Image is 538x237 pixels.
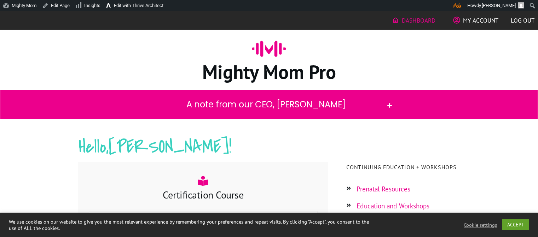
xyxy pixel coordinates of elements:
span: [PERSON_NAME] [482,3,516,8]
a: Dashboard [392,14,435,26]
a: Log out [511,14,534,26]
a: Prenatal Resources [357,185,410,193]
a: My Account [453,14,498,26]
span: My Account [463,14,498,26]
h2: Hello, ! [79,134,460,169]
span: [PERSON_NAME] [109,134,229,160]
img: ico-mighty-mom [252,31,286,66]
span: Dashboard [402,14,435,26]
a: ACCEPT [502,219,529,230]
h2: A note from our CEO, [PERSON_NAME] [149,97,383,112]
h3: Certification Course [89,188,317,202]
h1: Mighty Mom Pro [79,59,460,84]
div: We use cookies on our website to give you the most relevant experience by remembering your prefer... [9,219,373,231]
a: Education and Workshops [357,202,429,210]
p: Continuing Education + Workshops [346,162,460,172]
a: Cookie settings [464,222,497,228]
